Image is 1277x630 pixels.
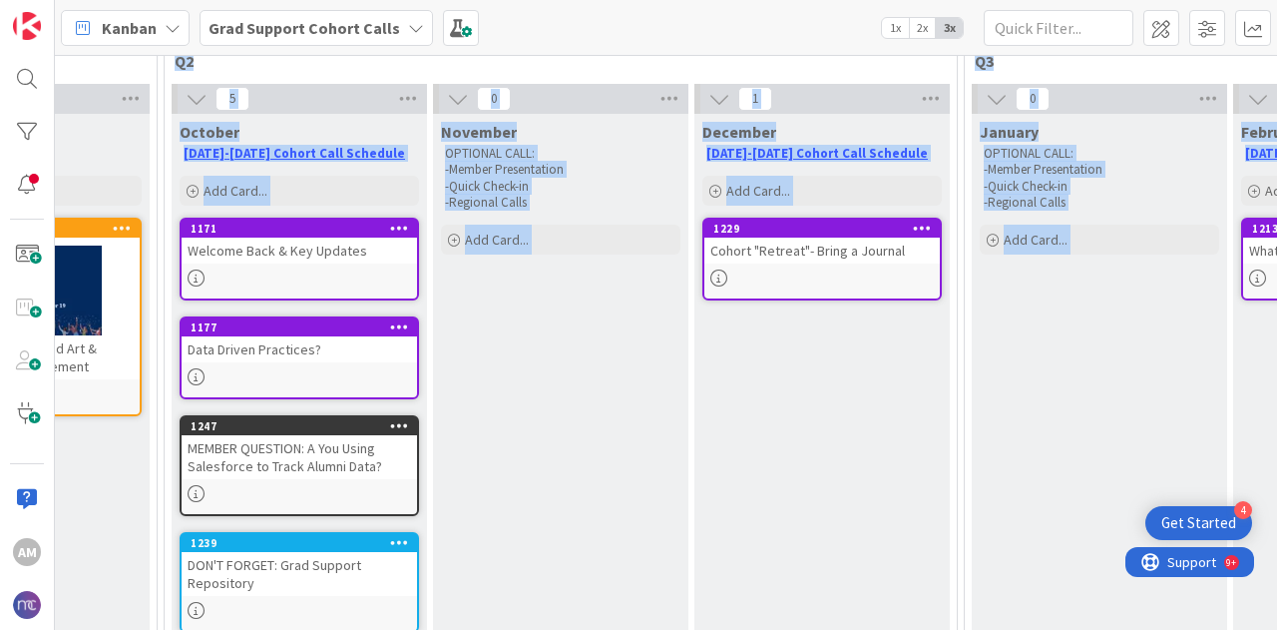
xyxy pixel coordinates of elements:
[984,195,1215,211] p: -Regional Calls
[704,220,940,264] div: 1229Cohort "Retreat"- Bring a Journal
[882,18,909,38] span: 1x
[1145,506,1252,540] div: Open Get Started checklist, remaining modules: 4
[984,179,1215,195] p: -Quick Check-in
[713,222,940,236] div: 1229
[182,318,417,336] div: 1177
[706,145,928,162] a: [DATE]-[DATE] Cohort Call Schedule
[175,51,932,71] span: Q2
[182,318,417,362] div: 1177Data Driven Practices?
[1016,87,1050,111] span: 0
[191,419,417,433] div: 1247
[936,18,963,38] span: 3x
[191,536,417,550] div: 1239
[445,179,676,195] p: -Quick Check-in
[182,552,417,596] div: DON'T FORGET: Grad Support Repository
[13,538,41,566] div: AM
[1161,513,1236,533] div: Get Started
[980,122,1039,142] span: January
[215,87,249,111] span: 5
[909,18,936,38] span: 2x
[101,8,111,24] div: 9+
[180,122,239,142] span: October
[191,320,417,334] div: 1177
[182,417,417,435] div: 1247
[13,12,41,40] img: Visit kanbanzone.com
[477,87,511,111] span: 0
[204,182,267,200] span: Add Card...
[984,10,1133,46] input: Quick Filter...
[1234,501,1252,519] div: 4
[726,182,790,200] span: Add Card...
[182,336,417,362] div: Data Driven Practices?
[42,3,91,27] span: Support
[984,162,1215,178] p: -Member Presentation
[182,435,417,479] div: MEMBER QUESTION: A You Using Salesforce to Track Alumni Data?
[1004,231,1067,249] span: Add Card...
[191,222,417,236] div: 1171
[13,591,41,619] img: avatar
[984,146,1215,162] p: OPTIONAL CALL:
[182,220,417,264] div: 1171Welcome Back & Key Updates
[184,145,405,162] a: [DATE]-[DATE] Cohort Call Schedule
[445,162,676,178] p: -Member Presentation
[102,16,157,40] span: Kanban
[209,18,400,38] b: Grad Support Cohort Calls
[182,534,417,552] div: 1239
[441,122,517,142] span: November
[182,238,417,264] div: Welcome Back & Key Updates
[704,220,940,238] div: 1229
[738,87,772,111] span: 1
[702,122,776,142] span: December
[445,195,676,211] p: -Regional Calls
[445,146,676,162] p: OPTIONAL CALL:
[182,417,417,479] div: 1247MEMBER QUESTION: A You Using Salesforce to Track Alumni Data?
[465,231,529,249] span: Add Card...
[704,238,940,264] div: Cohort "Retreat"- Bring a Journal
[182,534,417,596] div: 1239DON'T FORGET: Grad Support Repository
[182,220,417,238] div: 1171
